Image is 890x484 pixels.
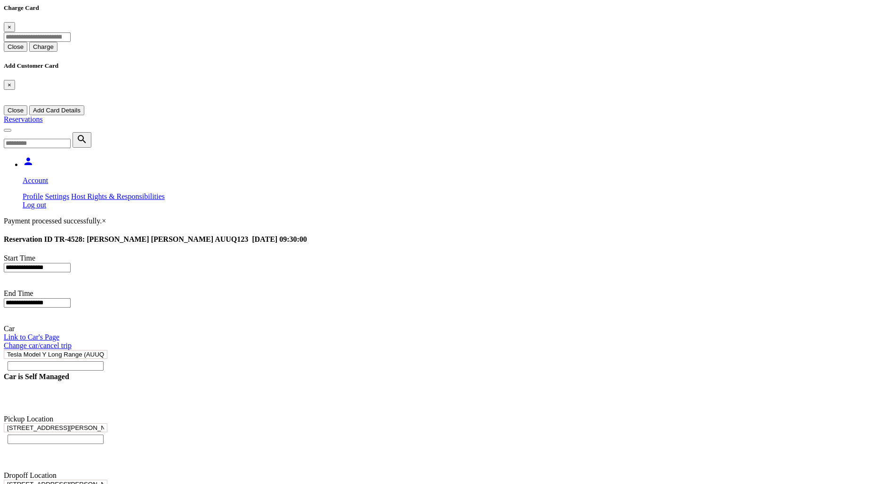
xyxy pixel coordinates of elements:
input: Search [8,361,104,371]
a: Link to Car's Page [4,333,59,341]
button: Add Card Details [29,105,84,115]
div: person Account [23,192,886,209]
a: Change car/cancel trip [4,341,72,349]
button: Tesla Model Y Long Range (AUUQ123 in 07302) [4,350,107,359]
h5: Add Customer Card [4,62,886,70]
span: × [8,24,11,31]
div: Payment processed successfully. [4,217,886,225]
a: Settings [45,192,70,200]
button: Close [4,80,15,90]
label: Car [4,325,15,333]
button: Close [4,22,15,32]
h5: Charge Card [4,4,886,12]
button: Charge [29,42,57,52]
iframe: Secure card payment input frame [4,90,886,98]
button: 129 Montgomery St. (07302) [4,423,107,432]
a: × [102,217,106,225]
input: Search [8,435,104,444]
div: [STREET_ADDRESS][PERSON_NAME] [7,424,104,431]
a: Host Rights & Responsibilities [71,192,165,200]
a: Reservations [4,115,43,123]
a: Log out [23,201,46,209]
a: Profile [23,192,43,200]
div: Tesla Model Y Long Range (AUUQ123 in 07302) [7,351,104,358]
button: search [73,132,91,148]
h4: Reservation ID TR-4528: [PERSON_NAME] [PERSON_NAME] AUUQ123 [DATE] 09:30:00 [4,235,886,244]
label: Pickup Location [4,415,53,423]
i: search [76,134,88,145]
label: End Time [4,289,33,297]
button: Toggle navigation [4,129,11,132]
i: person [23,156,34,167]
button: Close [4,105,27,115]
div: Car is Self Managed [4,373,886,381]
label: Dropoff Location [4,471,57,479]
a: person Account [23,160,886,185]
label: Start Time [4,254,35,262]
span: × [8,81,11,88]
button: Close [4,42,27,52]
p: Account [23,176,886,185]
